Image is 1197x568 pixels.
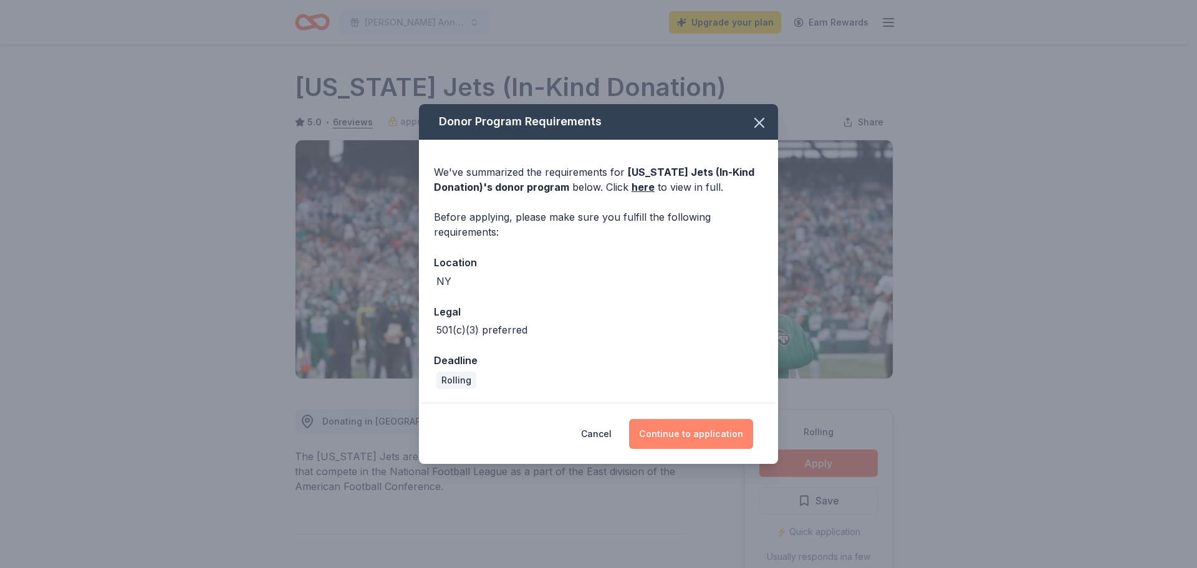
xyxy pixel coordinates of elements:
[434,165,763,195] div: We've summarized the requirements for below. Click to view in full.
[436,322,527,337] div: 501(c)(3) preferred
[434,304,763,320] div: Legal
[581,419,612,449] button: Cancel
[434,352,763,368] div: Deadline
[629,419,753,449] button: Continue to application
[436,372,476,389] div: Rolling
[434,209,763,239] div: Before applying, please make sure you fulfill the following requirements:
[436,274,451,289] div: NY
[419,104,778,140] div: Donor Program Requirements
[632,180,655,195] a: here
[434,254,763,271] div: Location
